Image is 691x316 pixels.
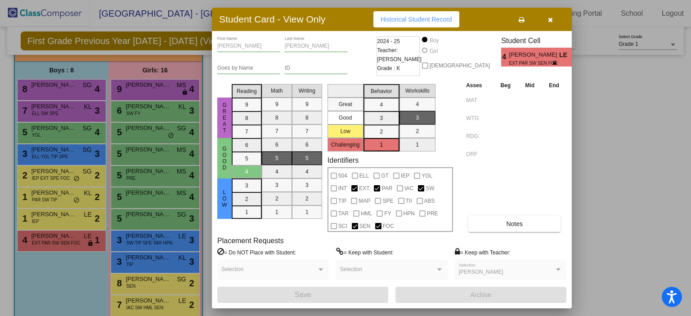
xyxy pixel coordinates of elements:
[381,170,389,181] span: GT
[466,129,491,143] input: assessment
[429,36,439,45] div: Boy
[426,183,434,194] span: SW
[338,208,349,219] span: TAR
[381,183,392,194] span: PAR
[427,208,438,219] span: PRE
[459,269,503,275] span: [PERSON_NAME]
[217,65,280,71] input: goes by name
[509,50,559,60] span: [PERSON_NAME]
[373,11,459,27] button: Historical Student Record
[509,60,553,67] span: EXT PAR SW SEN FOC
[430,60,490,71] span: [DEMOGRAPHIC_DATA]
[217,236,284,245] label: Placement Requests
[471,291,492,298] span: Archive
[328,156,359,165] label: Identifiers
[572,52,579,62] span: 1
[406,196,412,206] span: TII
[338,183,347,194] span: INT
[493,80,518,90] th: Beg
[422,170,432,181] span: YGL
[384,208,391,219] span: FY
[455,248,511,257] label: = Keep with Teacher:
[217,248,296,257] label: = Do NOT Place with Student:
[336,248,394,257] label: = Keep with Student:
[382,196,393,206] span: SPE
[220,102,229,134] span: Great
[466,111,491,125] input: assessment
[518,80,542,90] th: Mid
[361,208,372,219] span: HML
[220,146,229,171] span: Good
[217,287,388,303] button: Save
[383,221,394,231] span: FOC
[429,47,438,55] div: Girl
[338,221,347,231] span: SCI
[381,16,452,23] span: Historical Student Record
[220,189,229,208] span: Low
[501,36,579,45] h3: Student Cell
[401,170,409,181] span: IEP
[377,64,400,73] span: Grade : K
[466,93,491,107] input: assessment
[542,80,566,90] th: End
[506,220,523,227] span: Notes
[466,147,491,161] input: assessment
[359,196,370,206] span: MAP
[404,208,415,219] span: HPN
[468,216,561,232] button: Notes
[359,170,369,181] span: ELL
[338,196,347,206] span: TIP
[404,183,413,194] span: IAC
[559,50,572,60] span: LE
[377,37,400,46] span: 2024 - 25
[377,46,422,64] span: Teacher: [PERSON_NAME]
[501,52,509,62] span: 4
[359,221,371,231] span: SEN
[359,183,369,194] span: EXT
[464,80,493,90] th: Asses
[338,170,347,181] span: 504
[424,196,435,206] span: ABS
[295,291,311,298] span: Save
[395,287,566,303] button: Archive
[219,13,326,25] h3: Student Card - View Only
